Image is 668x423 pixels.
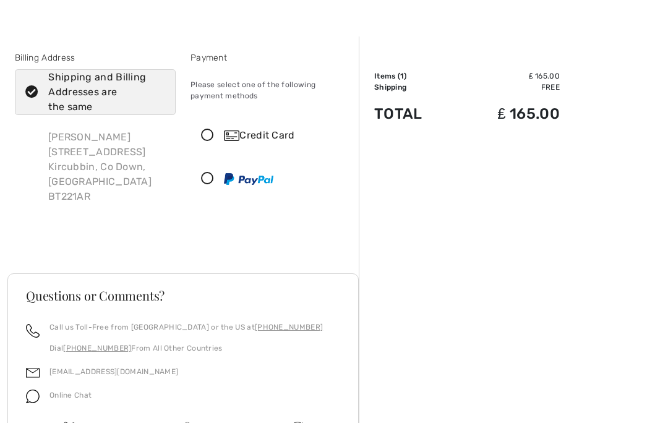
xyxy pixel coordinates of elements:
[26,366,40,380] img: email
[374,93,455,135] td: Total
[224,128,343,143] div: Credit Card
[191,69,351,111] div: Please select one of the following payment methods
[48,70,157,114] div: Shipping and Billing Addresses are the same
[49,322,323,333] p: Call us Toll-Free from [GEOGRAPHIC_DATA] or the US at
[374,82,455,93] td: Shipping
[63,344,131,352] a: [PHONE_NUMBER]
[15,51,176,64] div: Billing Address
[49,343,323,354] p: Dial From All Other Countries
[224,130,239,141] img: Credit Card
[400,72,404,80] span: 1
[38,120,176,214] div: [PERSON_NAME] [STREET_ADDRESS] Kircubbin, Co Down, [GEOGRAPHIC_DATA] BT221AR
[455,93,560,135] td: ₤ 165.00
[455,82,560,93] td: Free
[374,70,455,82] td: Items ( )
[26,289,340,302] h3: Questions or Comments?
[49,391,92,399] span: Online Chat
[191,51,351,64] div: Payment
[26,390,40,403] img: chat
[26,324,40,338] img: call
[224,173,273,185] img: PayPal
[49,367,178,376] a: [EMAIL_ADDRESS][DOMAIN_NAME]
[255,323,323,331] a: [PHONE_NUMBER]
[455,70,560,82] td: ₤ 165.00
